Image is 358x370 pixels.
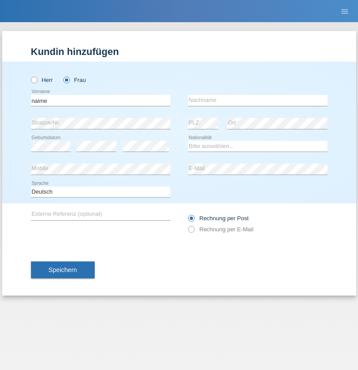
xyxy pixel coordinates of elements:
label: Herr [31,77,53,83]
label: Frau [63,77,86,83]
input: Rechnung per Post [188,215,194,226]
h1: Kundin hinzufügen [31,46,327,57]
label: Rechnung per Post [188,215,249,222]
a: menu [336,8,354,14]
input: Rechnung per E-Mail [188,226,194,237]
label: Rechnung per E-Mail [188,226,254,233]
input: Frau [63,77,69,82]
span: Speichern [49,266,77,273]
input: Herr [31,77,37,82]
button: Speichern [31,261,95,278]
i: menu [340,7,349,16]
